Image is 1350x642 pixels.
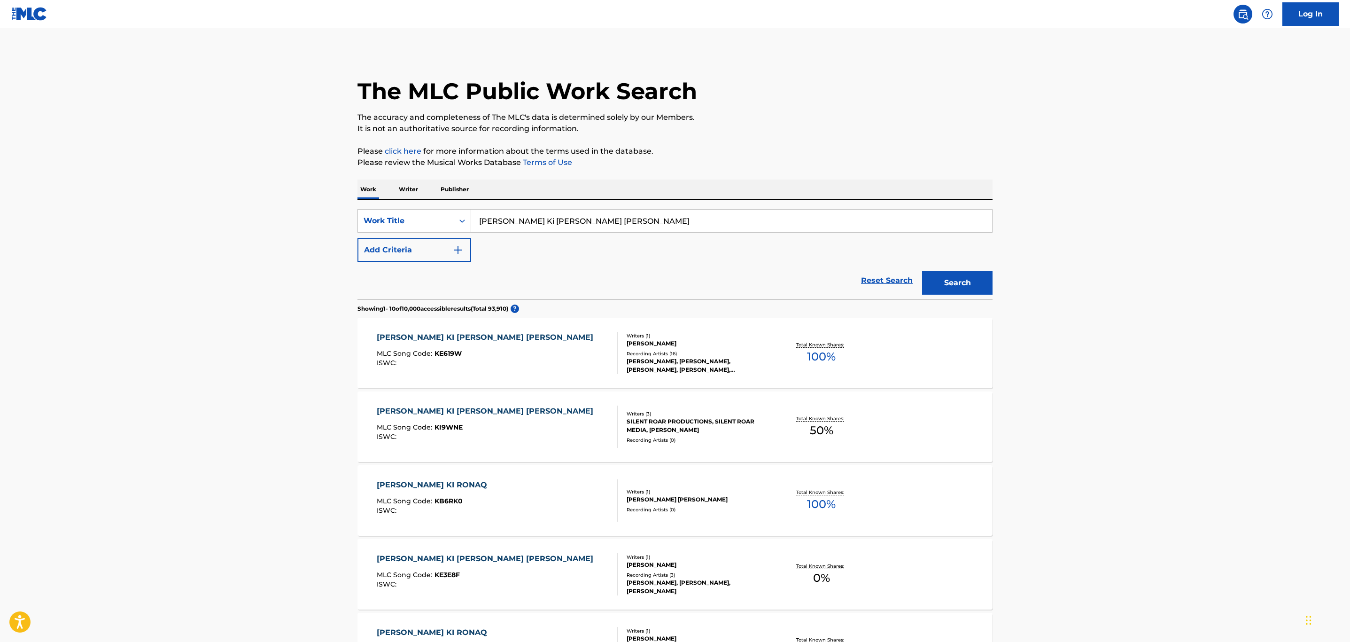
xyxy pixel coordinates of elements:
p: Showing 1 - 10 of 10,000 accessible results (Total 93,910 ) [357,305,508,313]
h1: The MLC Public Work Search [357,77,697,105]
div: [PERSON_NAME] KI [PERSON_NAME] [PERSON_NAME] [377,332,598,343]
div: Writers ( 3 ) [627,410,768,417]
a: click here [385,147,421,156]
span: KB6RK0 [434,497,463,505]
span: 100 % [807,348,836,365]
img: search [1237,8,1249,20]
img: 9d2ae6d4665cec9f34b9.svg [452,244,464,256]
span: KE3E8F [434,571,460,579]
img: MLC Logo [11,7,47,21]
p: Please review the Musical Works Database [357,157,993,168]
span: MLC Song Code : [377,349,434,358]
button: Add Criteria [357,238,471,262]
div: Recording Artists ( 16 ) [627,350,768,357]
div: [PERSON_NAME] [627,339,768,348]
p: Work [357,180,379,199]
span: ISWC : [377,506,399,515]
div: Writers ( 1 ) [627,554,768,561]
span: 0 % [813,570,830,587]
div: [PERSON_NAME], [PERSON_NAME], [PERSON_NAME] [627,579,768,595]
a: Public Search [1234,5,1252,23]
div: Work Title [364,215,448,227]
span: 50 % [810,422,833,439]
p: Publisher [438,180,472,199]
span: MLC Song Code : [377,423,434,431]
a: [PERSON_NAME] KI [PERSON_NAME] [PERSON_NAME]MLC Song Code:KE619WISWC:Writers (1)[PERSON_NAME]Reco... [357,318,993,388]
span: ? [511,305,519,313]
div: [PERSON_NAME] KI RONAQ [377,627,492,638]
p: Total Known Shares: [796,415,846,422]
span: MLC Song Code : [377,497,434,505]
p: Total Known Shares: [796,489,846,496]
a: [PERSON_NAME] KI [PERSON_NAME] [PERSON_NAME]MLC Song Code:KE3E8FISWC:Writers (1)[PERSON_NAME]Reco... [357,539,993,610]
a: Log In [1282,2,1339,26]
a: Reset Search [856,270,917,291]
div: Writers ( 1 ) [627,627,768,634]
a: [PERSON_NAME] KI [PERSON_NAME] [PERSON_NAME]MLC Song Code:KI9WNEISWC:Writers (3)SILENT ROAR PRODU... [357,391,993,462]
span: MLC Song Code : [377,571,434,579]
p: Total Known Shares: [796,341,846,348]
div: Help [1258,5,1277,23]
div: [PERSON_NAME] KI RONAQ [377,479,492,491]
a: Terms of Use [521,158,572,167]
img: help [1262,8,1273,20]
div: Recording Artists ( 0 ) [627,437,768,444]
span: KE619W [434,349,462,358]
p: Total Known Shares: [796,563,846,570]
span: ISWC : [377,580,399,588]
div: [PERSON_NAME] KI [PERSON_NAME] [PERSON_NAME] [377,553,598,564]
iframe: Chat Widget [1303,597,1350,642]
p: Writer [396,180,421,199]
div: Recording Artists ( 3 ) [627,572,768,579]
div: [PERSON_NAME], [PERSON_NAME], [PERSON_NAME], [PERSON_NAME], [PERSON_NAME] [627,357,768,374]
div: [PERSON_NAME] [627,561,768,569]
span: 100 % [807,496,836,513]
a: [PERSON_NAME] KI RONAQMLC Song Code:KB6RK0ISWC:Writers (1)[PERSON_NAME] [PERSON_NAME]Recording Ar... [357,465,993,536]
form: Search Form [357,209,993,299]
div: [PERSON_NAME] [PERSON_NAME] [627,495,768,504]
p: Please for more information about the terms used in the database. [357,146,993,157]
span: ISWC : [377,359,399,367]
div: Writers ( 1 ) [627,332,768,339]
div: Recording Artists ( 0 ) [627,506,768,513]
p: It is not an authoritative source for recording information. [357,123,993,134]
div: [PERSON_NAME] KI [PERSON_NAME] [PERSON_NAME] [377,406,598,417]
span: KI9WNE [434,423,463,431]
span: ISWC : [377,432,399,441]
p: The accuracy and completeness of The MLC's data is determined solely by our Members. [357,112,993,123]
button: Search [922,271,993,295]
div: SILENT ROAR PRODUCTIONS, SILENT ROAR MEDIA, [PERSON_NAME] [627,417,768,434]
div: Writers ( 1 ) [627,488,768,495]
div: Drag [1306,606,1311,634]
